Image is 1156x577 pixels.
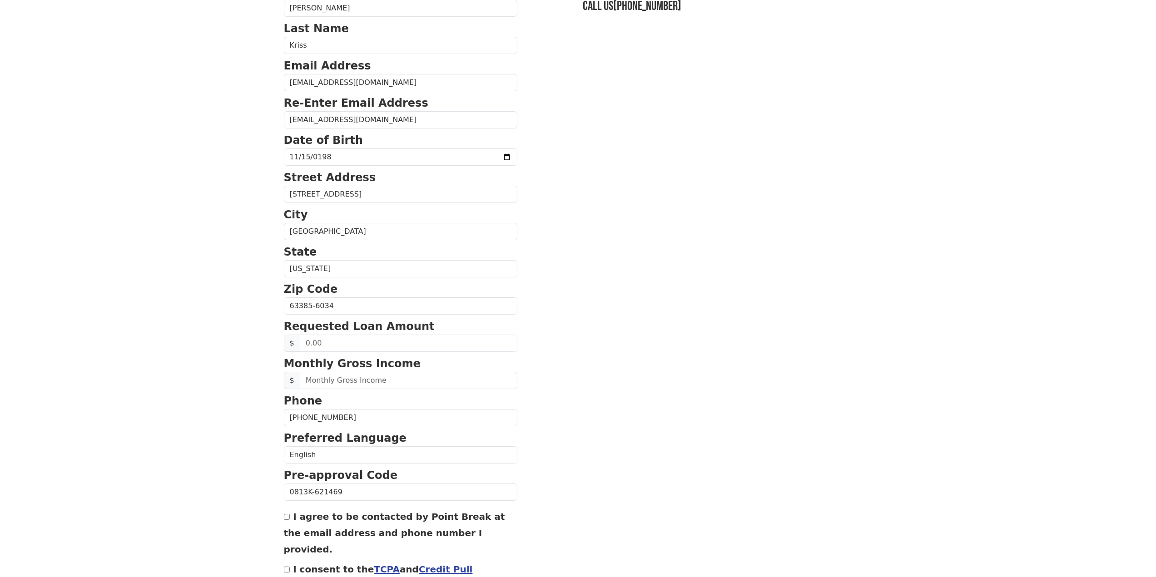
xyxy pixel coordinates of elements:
[284,372,300,389] span: $
[284,223,517,240] input: City
[284,22,349,35] strong: Last Name
[284,335,300,352] span: $
[284,395,322,407] strong: Phone
[284,483,517,501] input: Pre-approval Code
[374,564,400,575] a: TCPA
[284,432,407,444] strong: Preferred Language
[284,297,517,315] input: Zip Code
[284,246,317,258] strong: State
[284,134,363,147] strong: Date of Birth
[284,511,505,555] label: I agree to be contacted by Point Break at the email address and phone number I provided.
[284,469,398,482] strong: Pre-approval Code
[300,335,517,352] input: 0.00
[284,208,308,221] strong: City
[284,409,517,426] input: Phone
[284,37,517,54] input: Last Name
[284,74,517,91] input: Email Address
[284,283,338,296] strong: Zip Code
[284,97,428,109] strong: Re-Enter Email Address
[284,320,435,333] strong: Requested Loan Amount
[284,171,376,184] strong: Street Address
[300,372,517,389] input: Monthly Gross Income
[284,355,517,372] p: Monthly Gross Income
[284,111,517,128] input: Re-Enter Email Address
[284,186,517,203] input: Street Address
[284,59,371,72] strong: Email Address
